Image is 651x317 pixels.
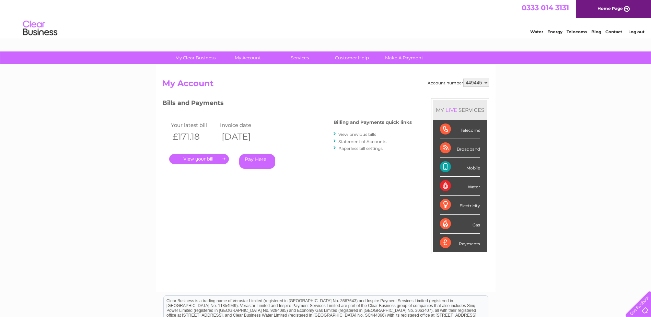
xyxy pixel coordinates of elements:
[164,4,488,33] div: Clear Business is a trading name of Verastar Limited (registered in [GEOGRAPHIC_DATA] No. 3667643...
[162,79,489,92] h2: My Account
[591,29,601,34] a: Blog
[169,130,219,144] th: £171.18
[219,51,276,64] a: My Account
[218,120,268,130] td: Invoice date
[334,120,412,125] h4: Billing and Payments quick links
[338,139,386,144] a: Statement of Accounts
[547,29,562,34] a: Energy
[530,29,543,34] a: Water
[271,51,328,64] a: Services
[440,177,480,196] div: Water
[169,154,229,164] a: .
[522,3,569,12] a: 0333 014 3131
[440,196,480,214] div: Electricity
[167,51,224,64] a: My Clear Business
[23,18,58,39] img: logo.png
[239,154,275,169] a: Pay Here
[433,100,487,120] div: MY SERVICES
[567,29,587,34] a: Telecoms
[169,120,219,130] td: Your latest bill
[428,79,489,87] div: Account number
[324,51,380,64] a: Customer Help
[440,120,480,139] div: Telecoms
[628,29,644,34] a: Log out
[440,139,480,158] div: Broadband
[440,158,480,177] div: Mobile
[440,234,480,252] div: Payments
[338,132,376,137] a: View previous bills
[218,130,268,144] th: [DATE]
[444,107,458,113] div: LIVE
[338,146,383,151] a: Paperless bill settings
[162,98,412,110] h3: Bills and Payments
[376,51,432,64] a: Make A Payment
[605,29,622,34] a: Contact
[440,215,480,234] div: Gas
